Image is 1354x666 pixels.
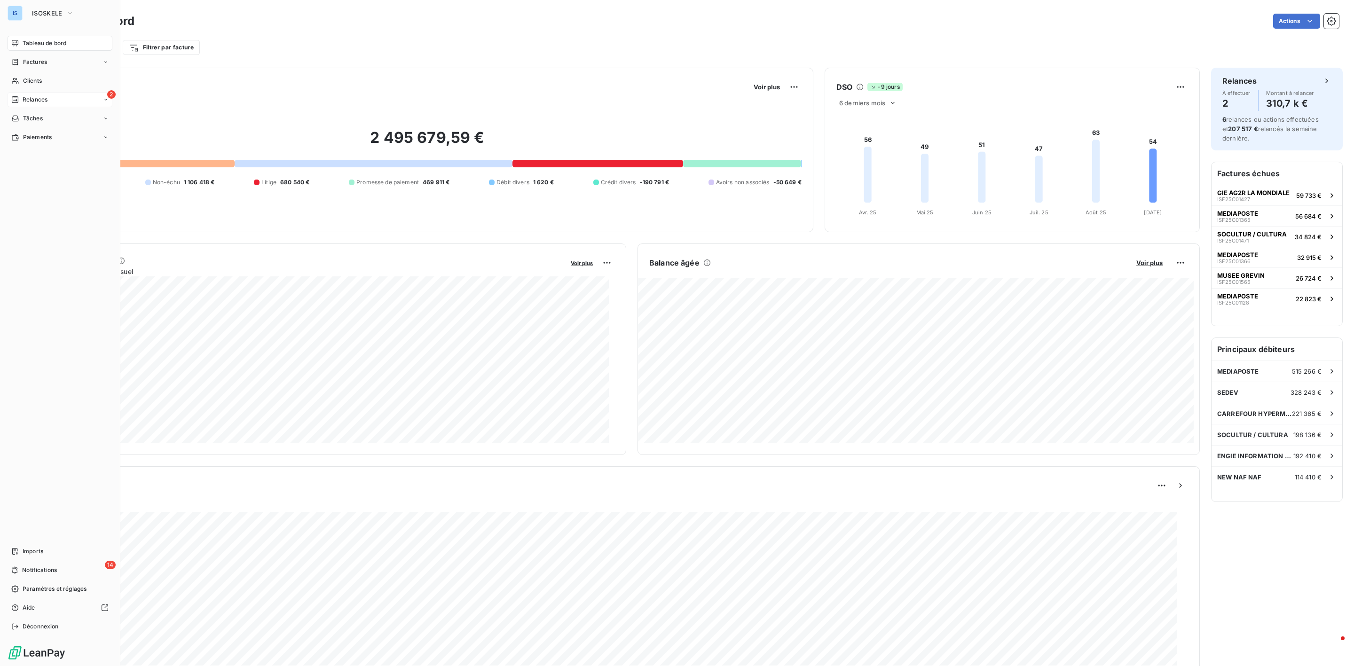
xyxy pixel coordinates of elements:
span: GIE AG2R LA MONDIALE [1217,189,1290,196]
span: ISF25C01471 [1217,238,1249,243]
h4: 2 [1222,96,1251,111]
span: relances ou actions effectuées et relancés la semaine dernière. [1222,116,1319,142]
span: Non-échu [153,178,180,187]
span: 114 410 € [1295,473,1322,481]
span: À effectuer [1222,90,1251,96]
a: Aide [8,600,112,615]
span: Paramètres et réglages [23,585,87,593]
span: Déconnexion [23,622,59,631]
span: ISF25C01128 [1217,300,1249,306]
span: Montant à relancer [1266,90,1314,96]
tspan: Août 25 [1086,209,1106,216]
span: 221 365 € [1292,410,1322,417]
span: -190 791 € [640,178,669,187]
span: Tâches [23,114,43,123]
span: Avoirs non associés [716,178,770,187]
span: Factures [23,58,47,66]
span: 1 620 € [533,178,554,187]
button: Filtrer par facture [123,40,200,55]
tspan: [DATE] [1144,209,1162,216]
span: MEDIAPOSTE [1217,368,1259,375]
h6: DSO [836,81,852,93]
span: 22 823 € [1296,295,1322,303]
h2: 2 495 679,59 € [53,128,802,157]
span: 328 243 € [1291,389,1322,396]
span: Débit divers [496,178,529,187]
span: Tableau de bord [23,39,66,47]
span: Promesse de paiement [356,178,419,187]
span: 56 684 € [1295,212,1322,220]
span: ISF25C01427 [1217,196,1250,202]
span: Paiements [23,133,52,141]
tspan: Juil. 25 [1030,209,1048,216]
span: Voir plus [1136,259,1163,266]
h6: Balance âgée [649,257,700,268]
span: 192 410 € [1293,452,1322,460]
span: Litige [261,178,276,187]
span: 469 911 € [423,178,449,187]
span: MEDIAPOSTE [1217,251,1258,259]
span: Imports [23,547,43,556]
h6: Factures échues [1212,162,1342,185]
button: MEDIAPOSTEISF25C0112822 823 € [1212,288,1342,309]
img: Logo LeanPay [8,645,66,660]
span: Relances [23,95,47,104]
span: CARREFOUR HYPERMARCHES [1217,410,1292,417]
span: MUSEE GREVIN [1217,272,1265,279]
span: Voir plus [571,260,593,266]
span: ISF25C01565 [1217,279,1251,285]
span: Clients [23,77,42,85]
span: 59 733 € [1296,192,1322,199]
span: SOCULTUR / CULTURA [1217,431,1288,439]
button: Voir plus [1134,259,1165,267]
button: Voir plus [751,83,783,91]
button: MEDIAPOSTEISF25C0136632 915 € [1212,247,1342,267]
button: GIE AG2R LA MONDIALEISF25C0142759 733 € [1212,185,1342,205]
span: ISF25C01366 [1217,259,1251,264]
span: ISOSKELE [32,9,63,17]
span: Crédit divers [601,178,636,187]
h4: 310,7 k € [1266,96,1314,111]
span: ISF25C01365 [1217,217,1251,223]
span: ENGIE INFORMATION ET TECHNOLOGIES (DGP) [1217,452,1293,460]
span: Voir plus [754,83,780,91]
h6: Principaux débiteurs [1212,338,1342,360]
span: 14 [105,561,116,569]
button: MEDIAPOSTEISF25C0136556 684 € [1212,205,1342,226]
tspan: Avr. 25 [859,209,876,216]
span: MEDIAPOSTE [1217,210,1258,217]
span: 1 106 418 € [184,178,215,187]
span: 515 266 € [1292,368,1322,375]
div: IS [8,6,23,21]
span: 207 517 € [1228,125,1258,133]
span: 6 derniers mois [839,99,885,107]
span: -9 jours [867,83,902,91]
span: NEW NAF NAF [1217,473,1262,481]
span: SOCULTUR / CULTURA [1217,230,1287,238]
span: 26 724 € [1296,274,1322,282]
button: Voir plus [568,259,596,267]
span: Chiffre d'affaires mensuel [53,266,564,276]
span: 2 [107,90,116,99]
button: Actions [1273,14,1320,29]
button: SOCULTUR / CULTURAISF25C0147134 824 € [1212,226,1342,247]
tspan: Juin 25 [972,209,992,216]
span: Notifications [22,566,57,574]
span: 680 540 € [280,178,309,187]
span: -50 649 € [773,178,802,187]
iframe: Intercom live chat [1322,634,1345,657]
button: MUSEE GREVINISF25C0156526 724 € [1212,267,1342,288]
span: MEDIAPOSTE [1217,292,1258,300]
span: 34 824 € [1295,233,1322,241]
h6: Relances [1222,75,1257,86]
span: 32 915 € [1297,254,1322,261]
span: 198 136 € [1293,431,1322,439]
tspan: Mai 25 [916,209,934,216]
span: SEDEV [1217,389,1238,396]
span: 6 [1222,116,1226,123]
span: Aide [23,603,35,612]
